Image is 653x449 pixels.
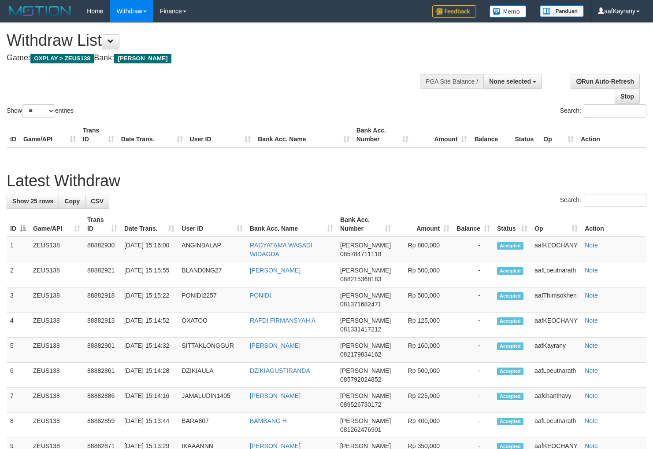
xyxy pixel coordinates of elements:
td: [DATE] 15:14:32 [121,338,178,363]
th: Date Trans.: activate to sort column ascending [121,212,178,237]
td: [DATE] 15:16:00 [121,237,178,262]
td: 88882930 [84,237,121,262]
th: Amount [412,122,471,147]
td: Rp 125,000 [394,313,453,338]
th: Status [511,122,540,147]
a: RADYATAMA WASADI WIDAGDA [250,242,312,258]
td: aafchanthavy [531,388,581,413]
td: - [453,237,493,262]
td: Rp 500,000 [394,287,453,313]
td: [DATE] 15:13:44 [121,413,178,438]
td: 3 [7,287,30,313]
span: [PERSON_NAME] [340,292,391,299]
img: MOTION_logo.png [7,4,74,18]
a: Show 25 rows [7,194,59,209]
td: [DATE] 15:14:16 [121,388,178,413]
input: Search: [584,194,646,207]
td: aafLoeutnarath [531,363,581,388]
th: ID [7,122,20,147]
th: Bank Acc. Number: activate to sort column ascending [337,212,394,237]
td: ZEUS138 [30,313,84,338]
button: None selected [483,74,542,89]
span: Copy 082179834162 to clipboard [340,351,381,358]
input: Search: [584,104,646,118]
span: Copy 081371682471 to clipboard [340,301,381,308]
td: BLAND0NG27 [178,262,246,287]
td: ZEUS138 [30,363,84,388]
td: Rp 800,000 [394,237,453,262]
td: 7 [7,388,30,413]
td: Rp 160,000 [394,338,453,363]
span: Copy 085784711118 to clipboard [340,250,381,258]
td: 88882901 [84,338,121,363]
span: Accepted [497,242,523,250]
select: Showentries [22,104,55,118]
span: Accepted [497,368,523,375]
span: Copy 081262476901 to clipboard [340,426,381,433]
span: Accepted [497,267,523,275]
td: [DATE] 15:15:22 [121,287,178,313]
label: Search: [560,104,646,118]
td: aafKayrany [531,338,581,363]
th: Op: activate to sort column ascending [531,212,581,237]
img: Button%20Memo.svg [490,5,527,18]
span: Copy [64,198,80,205]
th: Game/API [20,122,79,147]
div: PGA Site Balance / [420,74,483,89]
span: [PERSON_NAME] [340,417,391,424]
span: [PERSON_NAME] [340,367,391,374]
td: ZEUS138 [30,262,84,287]
td: ZEUS138 [30,413,84,438]
h1: Withdraw List [7,32,427,49]
span: Copy 085792024852 to clipboard [340,376,381,383]
td: ANGINBALAP [178,237,246,262]
td: 2 [7,262,30,287]
th: Game/API: activate to sort column ascending [30,212,84,237]
td: 6 [7,363,30,388]
span: CSV [91,198,104,205]
a: Stop [615,89,640,104]
td: aafThimsokhen [531,287,581,313]
a: BAMBANG H [250,417,287,424]
td: aafKEOCHANY [531,313,581,338]
td: 8 [7,413,30,438]
td: - [453,363,493,388]
td: - [453,313,493,338]
th: Amount: activate to sort column ascending [394,212,453,237]
span: Accepted [497,342,523,350]
a: Note [585,417,598,424]
td: 5 [7,338,30,363]
img: panduan.png [540,5,584,17]
a: DZIKIAGUSTIRANDA [250,367,310,374]
td: DZIKIAULA [178,363,246,388]
a: Copy [59,194,85,209]
td: - [453,338,493,363]
label: Show entries [7,104,74,118]
a: Note [585,392,598,399]
span: [PERSON_NAME] [340,317,391,324]
td: - [453,413,493,438]
th: User ID [186,122,255,147]
th: Trans ID [79,122,118,147]
td: - [453,388,493,413]
span: Accepted [497,393,523,400]
td: OXATOO [178,313,246,338]
td: Rp 400,000 [394,413,453,438]
td: aafKEOCHANY [531,237,581,262]
span: [PERSON_NAME] [340,267,391,274]
a: Note [585,317,598,324]
span: [PERSON_NAME] [340,392,391,399]
span: [PERSON_NAME] [114,54,171,63]
td: Rp 225,000 [394,388,453,413]
td: BARA807 [178,413,246,438]
span: Show 25 rows [12,198,53,205]
span: Copy 081331417212 to clipboard [340,326,381,333]
td: 88882861 [84,363,121,388]
td: ZEUS138 [30,237,84,262]
th: Op [540,122,577,147]
td: Rp 500,000 [394,363,453,388]
td: Rp 500,000 [394,262,453,287]
td: 4 [7,313,30,338]
td: 1 [7,237,30,262]
td: aafLoeutnarath [531,413,581,438]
